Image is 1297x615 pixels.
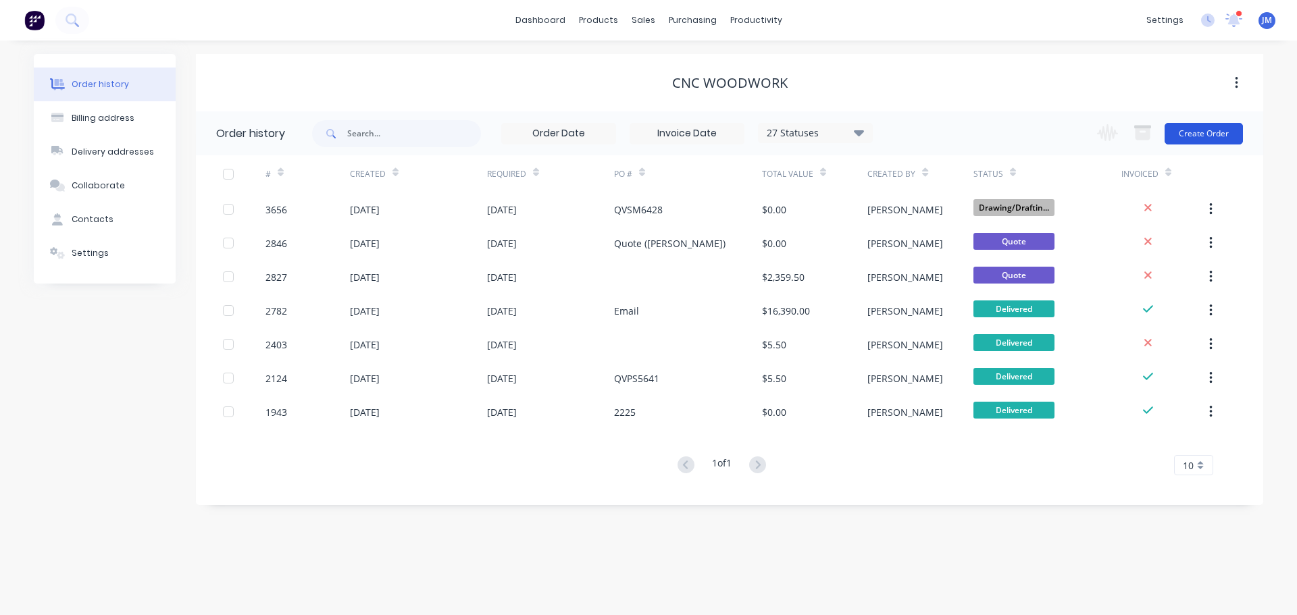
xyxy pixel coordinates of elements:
div: [DATE] [487,338,517,352]
button: Create Order [1165,123,1243,144]
div: [PERSON_NAME] [867,371,943,385]
div: Settings [72,247,109,259]
div: Created By [867,168,915,180]
button: Collaborate [34,169,176,203]
span: Drawing/Draftin... [973,199,1054,216]
div: $0.00 [762,236,786,250]
span: Delivered [973,402,1054,419]
input: Search... [347,120,481,147]
div: Email [614,304,639,318]
div: 2846 [265,236,287,250]
span: Delivered [973,300,1054,317]
div: Quote ([PERSON_NAME]) [614,236,726,250]
div: Required [487,155,614,192]
a: dashboard [509,10,572,30]
div: Created By [867,155,973,192]
div: $0.00 [762,405,786,419]
div: Delivery addresses [72,146,154,158]
div: [DATE] [487,236,517,250]
button: Billing address [34,101,176,135]
div: [DATE] [350,203,380,217]
div: [PERSON_NAME] [867,270,943,284]
div: PO # [614,168,632,180]
div: products [572,10,625,30]
span: Delivered [973,334,1054,351]
div: PO # [614,155,762,192]
span: 10 [1183,458,1194,473]
div: Created [350,168,386,180]
div: # [265,168,271,180]
div: [DATE] [350,371,380,385]
div: [PERSON_NAME] [867,203,943,217]
div: 1 of 1 [712,456,732,475]
div: [DATE] [350,338,380,352]
div: Required [487,168,526,180]
div: Total Value [762,155,867,192]
input: Invoice Date [630,124,744,144]
div: [DATE] [350,405,380,419]
div: [PERSON_NAME] [867,338,943,352]
div: [DATE] [487,203,517,217]
div: sales [625,10,662,30]
div: 2124 [265,371,287,385]
div: 2225 [614,405,636,419]
div: 27 Statuses [759,126,872,140]
div: [DATE] [350,236,380,250]
span: Quote [973,267,1054,284]
div: [PERSON_NAME] [867,236,943,250]
div: [PERSON_NAME] [867,304,943,318]
div: [PERSON_NAME] [867,405,943,419]
div: Billing address [72,112,134,124]
div: Order history [216,126,285,142]
div: [DATE] [487,270,517,284]
div: $0.00 [762,203,786,217]
div: Invoiced [1121,168,1159,180]
button: Contacts [34,203,176,236]
span: JM [1262,14,1272,26]
div: productivity [723,10,789,30]
div: Created [350,155,487,192]
div: Order history [72,78,129,90]
button: Settings [34,236,176,270]
div: Collaborate [72,180,125,192]
div: $5.50 [762,338,786,352]
span: Delivered [973,368,1054,385]
div: Status [973,168,1003,180]
div: [DATE] [487,405,517,419]
div: Contacts [72,213,113,225]
div: $16,390.00 [762,304,810,318]
div: $5.50 [762,371,786,385]
div: Status [973,155,1121,192]
div: # [265,155,350,192]
button: Order history [34,68,176,101]
div: 3656 [265,203,287,217]
span: Quote [973,233,1054,250]
div: 2403 [265,338,287,352]
div: [DATE] [487,304,517,318]
div: [DATE] [350,270,380,284]
img: Factory [24,10,45,30]
div: purchasing [662,10,723,30]
div: 2782 [265,304,287,318]
div: CNC WOODWORK [672,75,788,91]
div: 1943 [265,405,287,419]
div: 2827 [265,270,287,284]
div: settings [1140,10,1190,30]
div: [DATE] [350,304,380,318]
div: Invoiced [1121,155,1206,192]
div: QVPS5641 [614,371,659,385]
div: Total Value [762,168,813,180]
div: [DATE] [487,371,517,385]
input: Order Date [502,124,615,144]
button: Delivery addresses [34,135,176,169]
div: QVSM6428 [614,203,663,217]
div: $2,359.50 [762,270,805,284]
